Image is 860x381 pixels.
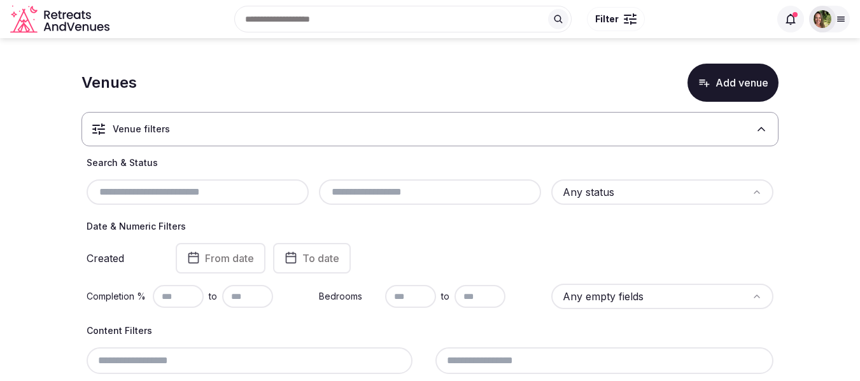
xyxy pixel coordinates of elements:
span: Filter [595,13,619,25]
button: Filter [587,7,645,31]
label: Created [87,253,158,263]
svg: Retreats and Venues company logo [10,5,112,34]
span: to [209,290,217,303]
span: to [441,290,449,303]
h3: Venue filters [113,123,170,135]
img: Shay Tippie [814,10,831,28]
label: Completion % [87,290,148,303]
h1: Venues [81,72,137,94]
a: Visit the homepage [10,5,112,34]
h4: Content Filters [87,324,773,337]
span: From date [205,252,254,265]
button: Add venue [687,64,779,102]
button: From date [176,243,265,274]
label: Bedrooms [319,290,380,303]
h4: Search & Status [87,156,773,169]
button: To date [273,243,351,274]
h4: Date & Numeric Filters [87,220,773,233]
span: To date [302,252,339,265]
